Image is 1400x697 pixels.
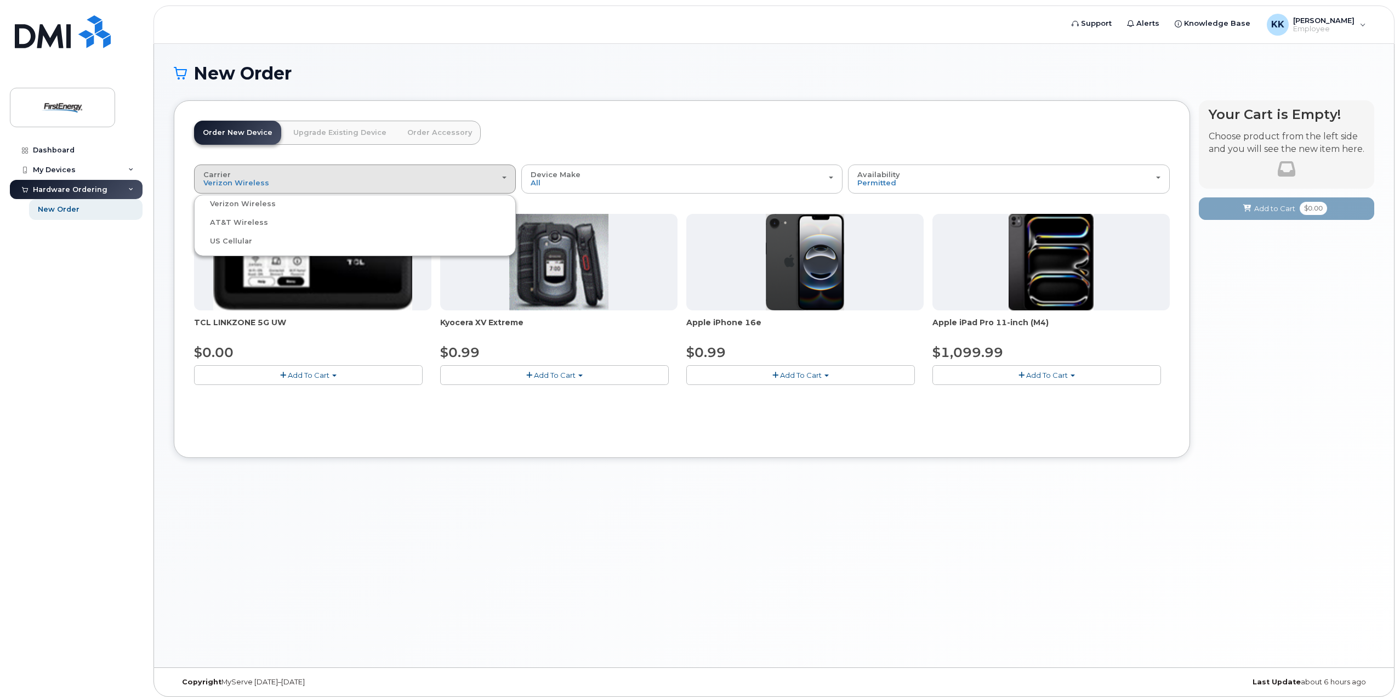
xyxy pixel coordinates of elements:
span: Permitted [857,178,896,187]
div: MyServe [DATE]–[DATE] [174,678,574,687]
strong: Copyright [182,678,221,686]
div: Kyocera XV Extreme [440,317,678,339]
span: Availability [857,170,900,179]
div: TCL LINKZONE 5G UW [194,317,431,339]
div: Apple iPhone 16e [686,317,924,339]
label: Verizon Wireless [197,197,276,211]
span: Device Make [531,170,581,179]
span: Add To Cart [1026,371,1068,379]
span: Verizon Wireless [203,178,269,187]
span: Add to Cart [1254,203,1295,214]
div: about 6 hours ago [974,678,1374,687]
img: xvextreme.gif [509,214,608,310]
button: Add to Cart $0.00 [1199,197,1374,220]
div: Apple iPad Pro 11-inch (M4) [932,317,1170,339]
span: $0.99 [686,344,726,360]
button: Carrier Verizon Wireless [194,165,516,193]
img: linkzone5g.png [213,214,412,310]
h1: New Order [174,64,1374,83]
button: Device Make All [521,165,843,193]
button: Add To Cart [194,365,423,384]
span: Add To Cart [534,371,576,379]
span: Add To Cart [288,371,329,379]
button: Add To Cart [686,365,915,384]
a: Order Accessory [399,121,481,145]
img: iphone16e.png [766,214,845,310]
span: $0.00 [1300,202,1327,215]
h4: Your Cart is Empty! [1209,107,1364,122]
label: US Cellular [197,235,252,248]
span: Add To Cart [780,371,822,379]
label: AT&T Wireless [197,216,268,229]
span: All [531,178,540,187]
span: $0.99 [440,344,480,360]
img: ipad_pro_11_m4.png [1009,214,1094,310]
button: Add To Cart [440,365,669,384]
button: Add To Cart [932,365,1161,384]
button: Availability Permitted [848,165,1170,193]
iframe: Messenger Launcher [1352,649,1392,689]
strong: Last Update [1253,678,1301,686]
a: Order New Device [194,121,281,145]
p: Choose product from the left side and you will see the new item here. [1209,131,1364,156]
span: $1,099.99 [932,344,1003,360]
a: Upgrade Existing Device [284,121,395,145]
span: $0.00 [194,344,234,360]
span: Carrier [203,170,231,179]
